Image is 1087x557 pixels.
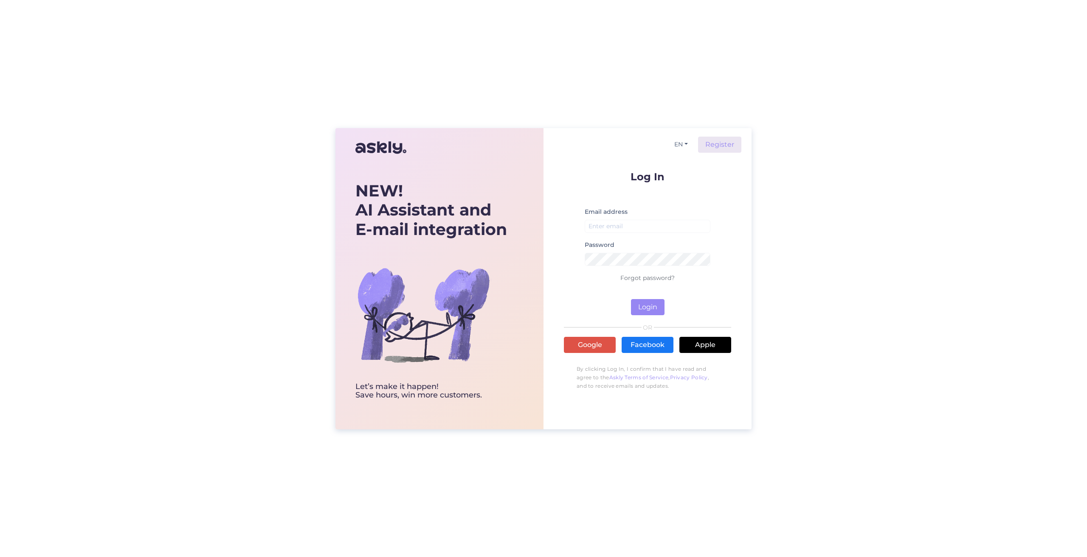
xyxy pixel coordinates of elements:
label: Password [585,241,614,249]
a: Forgot password? [620,274,675,282]
b: NEW! [355,181,403,201]
a: Apple [679,337,731,353]
p: By clicking Log In, I confirm that I have read and agree to the , , and to receive emails and upd... [564,361,731,395]
div: AI Assistant and E-mail integration [355,181,507,239]
button: Login [631,299,665,315]
input: Enter email [585,220,710,233]
a: Register [698,137,741,153]
img: Askly [355,137,406,158]
span: OR [642,325,654,330]
a: Google [564,337,616,353]
p: Log In [564,171,731,182]
div: Let’s make it happen! Save hours, win more customers. [355,383,507,400]
button: EN [671,138,691,151]
a: Privacy Policy [670,374,708,381]
a: Facebook [622,337,673,353]
label: Email address [585,207,628,216]
a: Askly Terms of Service [609,374,669,381]
img: bg-askly [355,247,491,383]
